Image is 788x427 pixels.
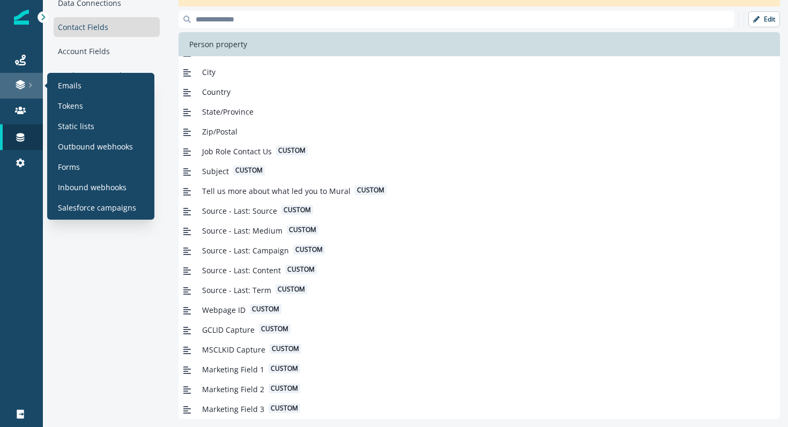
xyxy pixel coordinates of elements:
span: custom [259,324,291,334]
span: Country [202,86,231,98]
span: custom [293,245,325,254]
a: Tokens [51,98,150,114]
span: custom [287,225,318,235]
p: Tokens [58,100,83,111]
p: Emails [58,80,81,91]
span: Source - Last: Medium [202,225,283,236]
span: Tell us more about what led you to Mural [202,185,351,197]
span: Marketing Field 3 [202,403,264,415]
span: custom [276,146,308,155]
span: Source - Last: Term [202,284,271,296]
span: GCLID Capture [202,324,255,335]
span: Webpage ID [202,304,246,316]
p: Outbound webhooks [58,141,133,152]
span: custom [269,384,300,393]
span: City [202,66,215,78]
a: Salesforce campaigns [51,199,150,215]
span: custom [285,265,317,274]
span: Source - Last: Content [202,265,281,276]
p: Forms [58,161,80,173]
span: Source - Last: Campaign [202,245,289,256]
span: custom [281,205,313,215]
span: Marketing Field 2 [202,384,264,395]
span: custom [276,284,307,294]
img: Inflection [14,10,29,25]
p: Edit [764,16,775,23]
p: Person property [185,39,251,50]
span: custom [250,304,281,314]
span: State/Province [202,106,254,117]
span: Zip/Postal [202,126,237,137]
div: Product Data Explorer [54,65,160,85]
a: Inbound webhooks [51,179,150,195]
span: custom [355,185,386,195]
span: Marketing Field 1 [202,364,264,375]
a: Outbound webhooks [51,138,150,154]
a: Emails [51,77,150,93]
span: Job Role Contact Us [202,146,272,157]
button: Edit [748,11,780,27]
span: Subject [202,166,229,177]
span: custom [269,403,300,413]
p: Inbound webhooks [58,182,127,193]
span: custom [270,344,301,354]
span: Source - Last: Source [202,205,277,216]
div: Account Fields [54,41,160,61]
span: custom [233,166,265,175]
div: Contact Fields [54,17,160,37]
a: Static lists [51,118,150,134]
p: Static lists [58,121,94,132]
p: Salesforce campaigns [58,202,136,213]
span: MSCLKID Capture [202,344,265,355]
span: custom [269,364,300,373]
a: Forms [51,159,150,175]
